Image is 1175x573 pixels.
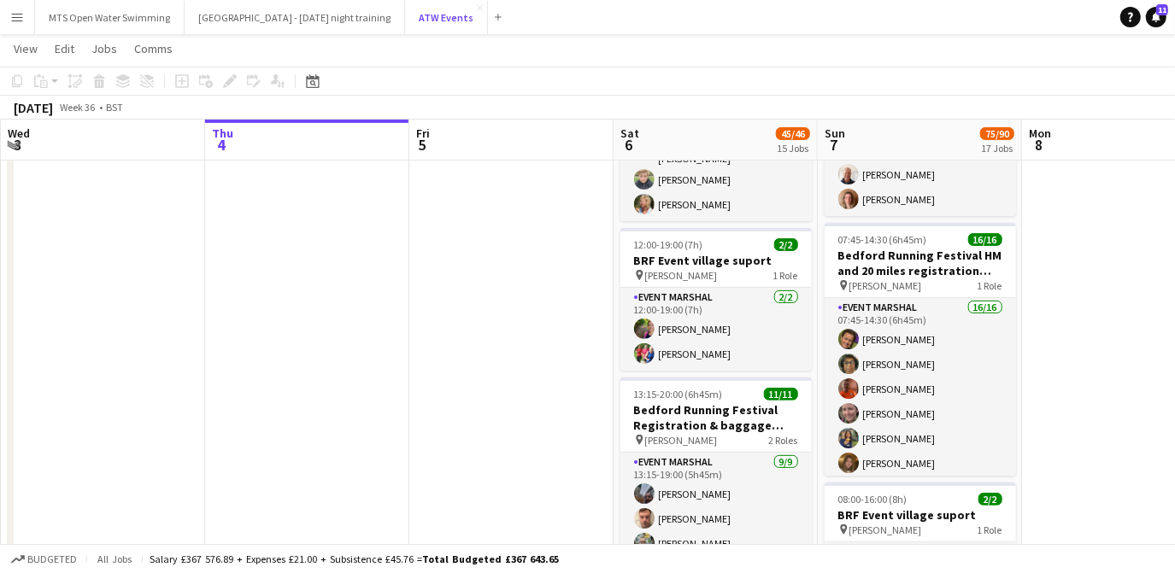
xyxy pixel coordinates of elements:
span: [PERSON_NAME] [849,279,922,292]
button: MTS Open Water Swimming [35,1,185,34]
a: View [7,38,44,60]
h3: Bedford Running Festival Registration & baggage marshal [620,402,812,433]
app-card-role: Event Marshal3/307:30-16:45 (9h15m)[PERSON_NAME][PERSON_NAME][PERSON_NAME] [825,108,1016,216]
span: Week 36 [56,101,99,114]
span: Sat [620,126,639,141]
span: [PERSON_NAME] [645,434,718,447]
span: [PERSON_NAME] [645,269,718,282]
span: 08:00-16:00 (8h) [838,493,908,506]
span: 6 [618,135,639,155]
div: 17 Jobs [981,142,1013,155]
button: ATW Events [405,1,488,34]
span: Fri [416,126,430,141]
span: 75/90 [980,127,1014,140]
span: [PERSON_NAME] [849,523,922,536]
span: 1 Role [978,279,1002,292]
span: 1 Role [978,523,1002,536]
span: Sun [825,126,845,141]
span: 11 [1156,4,1168,15]
span: Edit [55,41,74,56]
span: Jobs [91,41,117,56]
h3: Bedford Running Festival HM and 20 miles registration baggagge and t- shirts [825,248,1016,278]
span: 12:00-19:00 (7h) [634,238,703,251]
span: 07:45-14:30 (6h45m) [838,233,927,246]
h3: BRF Event village suport [825,507,1016,523]
span: 3 [5,135,30,155]
span: 2/2 [774,238,798,251]
a: Edit [48,38,81,60]
span: 45/46 [776,127,810,140]
span: All jobs [94,553,135,565]
span: 5 [414,135,430,155]
a: Jobs [85,38,124,60]
span: 11/11 [764,388,798,401]
span: View [14,41,38,56]
span: 8 [1026,135,1051,155]
a: Comms [127,38,179,60]
span: 13:15-20:00 (6h45m) [634,388,723,401]
span: 2/2 [978,493,1002,506]
span: Total Budgeted £367 643.65 [422,553,559,565]
span: 2 Roles [769,434,798,447]
span: 4 [209,135,233,155]
app-card-role: Event Marshal2/212:00-19:00 (7h)[PERSON_NAME][PERSON_NAME] [620,288,812,371]
span: Thu [212,126,233,141]
app-job-card: 12:00-19:00 (7h)2/2BRF Event village suport [PERSON_NAME]1 RoleEvent Marshal2/212:00-19:00 (7h)[P... [620,228,812,371]
div: Salary £367 576.89 + Expenses £21.00 + Subsistence £45.76 = [150,553,559,565]
h3: BRF Event village suport [620,253,812,268]
span: Comms [134,41,173,56]
span: Wed [8,126,30,141]
span: 1 Role [773,269,798,282]
span: Budgeted [27,553,77,565]
span: Mon [1029,126,1051,141]
button: Budgeted [9,550,79,569]
app-job-card: 07:45-14:30 (6h45m)16/16Bedford Running Festival HM and 20 miles registration baggagge and t- shi... [825,223,1016,476]
div: [DATE] [14,99,53,116]
button: [GEOGRAPHIC_DATA] - [DATE] night training [185,1,405,34]
a: 11 [1146,7,1166,27]
span: 7 [822,135,845,155]
span: 16/16 [968,233,1002,246]
div: 15 Jobs [777,142,809,155]
app-card-role: Event Marshal3/311:00-23:00 (12h)[PERSON_NAME]| [PERSON_NAME][PERSON_NAME][PERSON_NAME] [620,108,812,221]
div: BST [106,101,123,114]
